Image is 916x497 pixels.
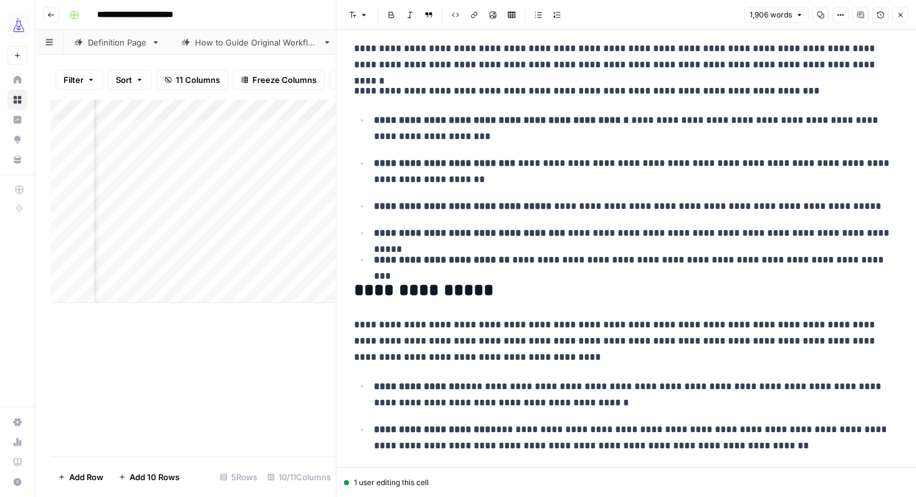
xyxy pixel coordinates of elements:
[7,452,27,472] a: Learning Hub
[233,70,325,90] button: Freeze Columns
[88,36,146,49] div: Definition Page
[55,70,103,90] button: Filter
[156,70,228,90] button: 11 Columns
[130,471,179,483] span: Add 10 Rows
[111,467,187,487] button: Add 10 Rows
[7,412,27,432] a: Settings
[344,477,909,488] div: 1 user editing this cell
[64,74,83,86] span: Filter
[7,472,27,492] button: Help + Support
[50,467,111,487] button: Add Row
[176,74,220,86] span: 11 Columns
[116,74,132,86] span: Sort
[744,7,809,23] button: 1,906 words
[108,70,151,90] button: Sort
[262,467,336,487] div: 10/11 Columns
[7,110,27,130] a: Insights
[7,130,27,150] a: Opportunities
[7,70,27,90] a: Home
[195,36,318,49] div: How to Guide Original Workflow
[64,30,171,55] a: Definition Page
[750,9,792,21] span: 1,906 words
[7,150,27,170] a: Your Data
[7,90,27,110] a: Browse
[7,10,27,41] button: Workspace: AirOps Growth
[69,471,103,483] span: Add Row
[252,74,317,86] span: Freeze Columns
[171,30,342,55] a: How to Guide Original Workflow
[7,14,30,37] img: AirOps Growth Logo
[7,432,27,452] a: Usage
[215,467,262,487] div: 5 Rows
